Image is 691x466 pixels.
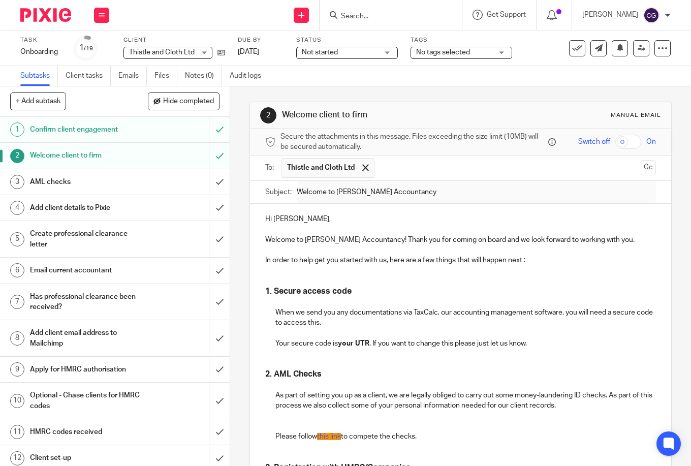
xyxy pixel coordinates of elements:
[582,10,638,20] p: [PERSON_NAME]
[10,295,24,309] div: 7
[265,287,352,295] strong: 1. Secure access code
[643,7,659,23] img: svg%3E
[129,49,195,56] span: Thistle and Cloth Ltd
[30,200,143,215] h1: Add client details to Pixie
[10,362,24,377] div: 9
[148,92,219,110] button: Hide completed
[302,49,338,56] span: Not started
[282,110,483,120] h1: Welcome client to firm
[10,201,24,215] div: 4
[84,46,93,51] small: /19
[10,232,24,246] div: 5
[163,98,214,106] span: Hide completed
[30,362,143,377] h1: Apply for HMRC authorisation
[10,263,24,277] div: 6
[10,451,24,465] div: 12
[30,325,143,351] h1: Add client email address to Mailchimp
[641,160,656,175] button: Cc
[287,163,355,173] span: Thistle and Cloth Ltd
[30,226,143,252] h1: Create professional clearance letter
[280,132,546,152] span: Secure the attachments in this message. Files exceeding the size limit (10MB) will be secured aut...
[20,8,71,22] img: Pixie
[265,370,322,378] strong: 2. AML Checks
[338,340,369,347] strong: your UTR
[20,66,58,86] a: Subtasks
[30,388,143,414] h1: Optional - Chase clients for HMRC codes
[10,149,24,163] div: 2
[275,390,656,411] p: As part of setting you up as a client, we are legally obliged to carry out some money-laundering ...
[487,11,526,18] span: Get Support
[646,137,656,147] span: On
[30,450,143,465] h1: Client set-up
[30,289,143,315] h1: Has professional clearance been received?
[317,433,341,440] a: this link
[10,92,66,110] button: + Add subtask
[30,148,143,163] h1: Welcome client to firm
[30,174,143,190] h1: AML checks
[30,424,143,440] h1: HMRC codes received
[66,66,111,86] a: Client tasks
[238,48,259,55] span: [DATE]
[265,235,656,245] p: Welcome to [PERSON_NAME] Accountancy! Thank you for coming on board and we look forward to workin...
[265,255,656,265] p: In order to help get you started with us, here are a few things that will happen next :
[275,431,656,442] p: Please follow to compete the checks.
[10,331,24,346] div: 8
[10,122,24,137] div: 1
[20,36,61,44] label: Task
[275,338,656,349] p: Your secure code is . If you want to change this please just let us know.
[123,36,225,44] label: Client
[265,214,656,224] p: Hi [PERSON_NAME],
[411,36,512,44] label: Tags
[578,137,610,147] span: Switch off
[10,175,24,189] div: 3
[611,111,661,119] div: Manual email
[20,47,61,57] div: Onboarding
[10,394,24,408] div: 10
[30,263,143,278] h1: Email current accountant
[30,122,143,137] h1: Confirm client engagement
[416,49,470,56] span: No tags selected
[265,187,292,197] label: Subject:
[10,425,24,439] div: 11
[118,66,147,86] a: Emails
[185,66,222,86] a: Notes (0)
[238,36,284,44] label: Due by
[154,66,177,86] a: Files
[265,163,276,173] label: To:
[79,42,93,54] div: 1
[340,12,431,21] input: Search
[260,107,276,123] div: 2
[230,66,269,86] a: Audit logs
[296,36,398,44] label: Status
[275,307,656,328] p: When we send you any documentations via TaxCalc, our accounting management software, you will nee...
